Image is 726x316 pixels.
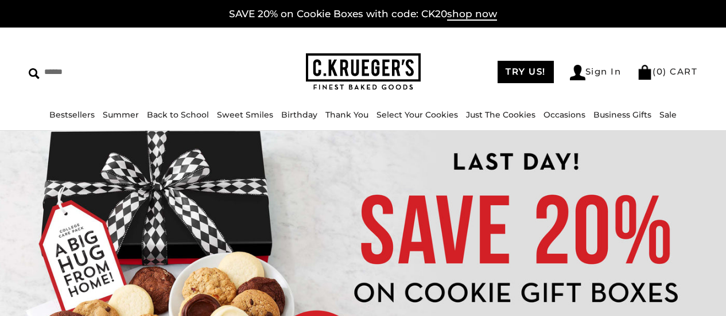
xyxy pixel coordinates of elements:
a: Just The Cookies [466,110,535,120]
a: Thank You [325,110,368,120]
span: shop now [447,8,497,21]
a: SAVE 20% on Cookie Boxes with code: CK20shop now [229,8,497,21]
img: Search [29,68,40,79]
a: TRY US! [498,61,554,83]
a: Select Your Cookies [376,110,458,120]
a: Back to School [147,110,209,120]
a: Bestsellers [49,110,95,120]
a: Sweet Smiles [217,110,273,120]
a: Occasions [543,110,585,120]
a: Sign In [570,65,622,80]
input: Search [29,63,182,81]
img: Account [570,65,585,80]
a: Sale [659,110,677,120]
a: Birthday [281,110,317,120]
img: C.KRUEGER'S [306,53,421,91]
a: Business Gifts [593,110,651,120]
img: Bag [637,65,653,80]
a: Summer [103,110,139,120]
span: 0 [657,66,663,77]
a: (0) CART [637,66,697,77]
